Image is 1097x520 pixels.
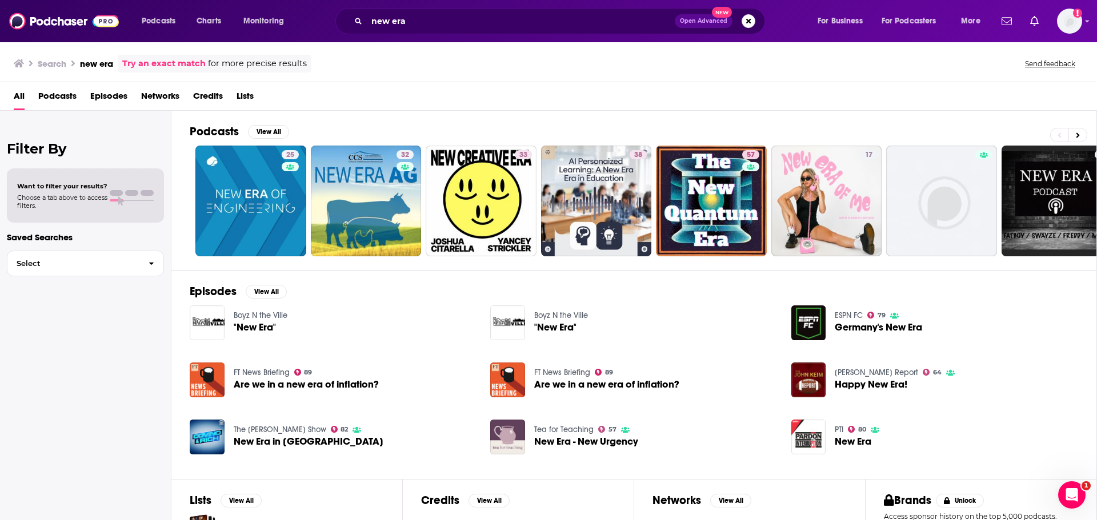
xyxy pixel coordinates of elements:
span: 89 [605,370,613,375]
span: New Era [835,437,871,446]
span: 80 [858,427,866,432]
button: View All [248,125,289,139]
img: Are we in a new era of inflation? [190,362,225,397]
button: Open AdvancedNew [675,14,732,28]
img: New Era in New England [190,420,225,454]
input: Search podcasts, credits, & more... [367,12,675,30]
a: 32 [311,146,422,256]
a: 57 [656,146,767,256]
a: 79 [867,312,886,319]
a: New Era - New Urgency [534,437,638,446]
a: Germany's New Era [791,305,826,340]
a: Podcasts [38,87,77,110]
a: Credits [193,87,223,110]
img: User Profile [1057,9,1082,34]
a: PTI [835,425,843,434]
a: 17 [860,150,877,159]
img: New Era [791,420,826,454]
span: 89 [304,370,312,375]
h2: Episodes [190,284,237,299]
h2: Lists [190,493,211,507]
a: Show notifications dropdown [997,11,1016,31]
span: Germany's New Era [835,323,922,332]
a: 80 [848,426,866,433]
img: Happy New Era! [791,362,826,397]
a: Charts [189,12,228,30]
a: ListsView All [190,493,262,507]
a: Show notifications dropdown [1026,11,1043,31]
button: Unlock [936,494,984,507]
a: Try an exact match [122,57,206,70]
a: New Era in New England [234,437,383,446]
span: Choose a tab above to access filters. [17,194,107,209]
a: Happy New Era! [835,380,907,389]
a: NetworksView All [652,493,751,507]
a: Lists [237,87,254,110]
a: "New Era" [534,323,576,332]
span: 33 [519,150,527,161]
span: 25 [286,150,294,161]
button: open menu [953,12,995,30]
span: 32 [401,150,409,161]
span: 38 [634,150,642,161]
span: 64 [933,370,942,375]
button: open menu [874,12,953,30]
a: "New Era" [234,323,276,332]
a: Are we in a new era of inflation? [234,380,379,389]
button: View All [710,494,751,507]
a: Episodes [90,87,127,110]
button: Select [7,251,164,276]
a: "New Era" [490,305,525,340]
a: FT News Briefing [234,368,290,377]
a: New Era - New Urgency [490,420,525,454]
div: Search podcasts, credits, & more... [346,8,776,34]
span: 57 [747,150,755,161]
span: 57 [608,427,616,432]
a: 89 [294,369,313,376]
a: "New Era" [190,305,225,340]
a: CreditsView All [421,493,510,507]
span: Logged in as JFarrellPR [1057,9,1082,34]
span: Monitoring [243,13,284,29]
span: New Era in [GEOGRAPHIC_DATA] [234,437,383,446]
a: EpisodesView All [190,284,287,299]
a: 57 [742,150,759,159]
a: 38 [630,150,647,159]
a: Tea for Teaching [534,425,594,434]
span: for more precise results [208,57,307,70]
span: 79 [878,313,886,318]
a: Are we in a new era of inflation? [534,380,679,389]
h2: Credits [421,493,459,507]
a: 17 [771,146,882,256]
a: All [14,87,25,110]
a: 25 [282,150,299,159]
span: 1 [1082,481,1091,490]
span: Open Advanced [680,18,727,24]
img: Are we in a new era of inflation? [490,362,525,397]
a: 57 [598,426,616,433]
span: Select [7,260,139,267]
button: View All [246,285,287,299]
span: For Business [818,13,863,29]
a: Boyz N the Ville [234,311,287,320]
a: Networks [141,87,179,110]
button: View All [221,494,262,507]
a: ESPN FC [835,311,863,320]
p: Saved Searches [7,232,164,243]
a: 64 [923,369,942,376]
h2: Brands [884,493,931,507]
span: Charts [197,13,221,29]
a: 33 [426,146,537,256]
